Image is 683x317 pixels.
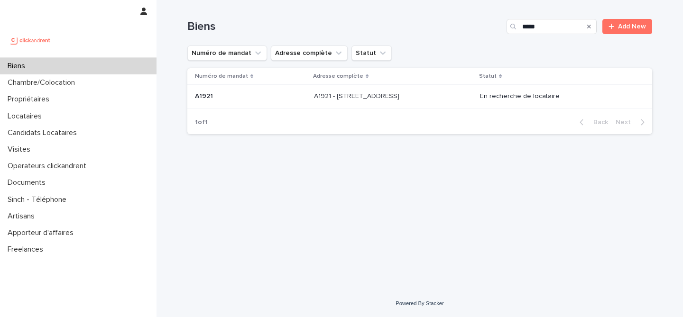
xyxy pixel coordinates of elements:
[4,62,33,71] p: Biens
[4,162,94,171] p: Operateurs clickandrent
[187,85,652,109] tr: A1921A1921 A1921 - [STREET_ADDRESS]A1921 - [STREET_ADDRESS] En recherche de locataire
[479,71,497,82] p: Statut
[4,128,84,137] p: Candidats Locataires
[4,145,38,154] p: Visites
[616,119,637,126] span: Next
[588,119,608,126] span: Back
[4,95,57,104] p: Propriétaires
[8,31,54,50] img: UCB0brd3T0yccxBKYDjQ
[187,45,267,61] button: Numéro de mandat
[4,228,81,237] p: Apporteur d'affaires
[351,45,392,61] button: Statut
[618,23,646,30] span: Add New
[507,19,597,34] input: Search
[187,111,215,134] p: 1 of 1
[313,71,363,82] p: Adresse complète
[572,118,612,127] button: Back
[195,71,248,82] p: Numéro de mandat
[4,178,53,187] p: Documents
[602,19,652,34] a: Add New
[195,91,215,100] p: A1921
[4,212,42,221] p: Artisans
[187,20,503,34] h1: Biens
[612,118,652,127] button: Next
[480,92,637,100] p: En recherche de locataire
[4,245,51,254] p: Freelances
[4,112,49,121] p: Locataires
[4,78,83,87] p: Chambre/Colocation
[271,45,348,61] button: Adresse complète
[4,195,74,204] p: Sinch - Téléphone
[314,91,401,100] p: A1921 - [STREET_ADDRESS]
[396,300,443,306] a: Powered By Stacker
